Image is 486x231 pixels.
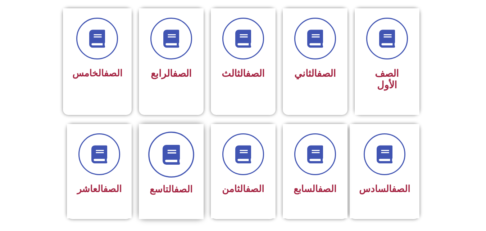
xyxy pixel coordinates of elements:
[151,68,192,79] span: الرابع
[174,184,192,195] a: الصف
[222,183,264,194] span: الثامن
[104,68,122,79] a: الصف
[77,183,122,194] span: العاشر
[246,68,265,79] a: الصف
[103,183,122,194] a: الصف
[294,183,336,194] span: السابع
[318,183,336,194] a: الصف
[392,183,410,194] a: الصف
[317,68,336,79] a: الصف
[359,183,410,194] span: السادس
[173,68,192,79] a: الصف
[150,184,192,195] span: التاسع
[222,68,265,79] span: الثالث
[294,68,336,79] span: الثاني
[246,183,264,194] a: الصف
[72,68,122,79] span: الخامس
[375,68,399,91] span: الصف الأول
